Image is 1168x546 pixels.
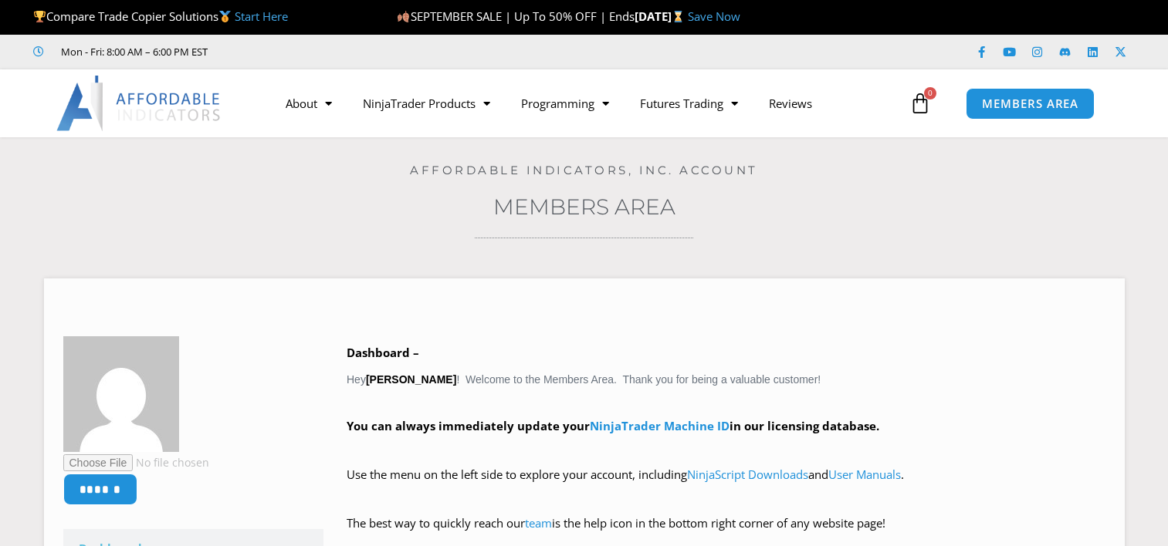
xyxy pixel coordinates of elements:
a: NinjaScript Downloads [687,467,808,482]
a: About [270,86,347,121]
a: Futures Trading [625,86,753,121]
span: 0 [924,87,936,99]
a: Start Here [235,8,288,24]
a: team [525,515,552,531]
img: LogoAI | Affordable Indicators – NinjaTrader [56,76,222,131]
a: Affordable Indicators, Inc. Account [410,163,758,177]
a: Save Now [688,8,740,24]
nav: Menu [270,86,906,121]
a: 0 [886,81,954,126]
a: NinjaTrader Products [347,86,506,121]
b: Dashboard – [347,345,419,360]
span: Compare Trade Copier Solutions [33,8,288,24]
a: MEMBERS AREA [966,88,1095,120]
a: Members Area [493,194,675,220]
strong: You can always immediately update your in our licensing database. [347,418,879,433]
img: 🥇 [219,11,231,22]
strong: [DATE] [635,8,688,24]
span: Mon - Fri: 8:00 AM – 6:00 PM EST [57,42,208,61]
img: ⌛ [672,11,684,22]
span: SEPTEMBER SALE | Up To 50% OFF | Ends [397,8,634,24]
iframe: Customer reviews powered by Trustpilot [229,44,461,59]
a: Programming [506,86,625,121]
strong: [PERSON_NAME] [366,373,456,386]
a: NinjaTrader Machine ID [590,418,730,433]
span: MEMBERS AREA [982,98,1078,110]
a: User Manuals [828,467,901,482]
a: Reviews [753,86,828,121]
p: Use the menu on the left side to explore your account, including and . [347,464,1105,507]
img: 🍂 [398,11,409,22]
img: 9390255230a21a4968dbb3e0635c7bc66da9bcca779c8b8c4768407c9a558372 [63,336,179,452]
img: 🏆 [34,11,46,22]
